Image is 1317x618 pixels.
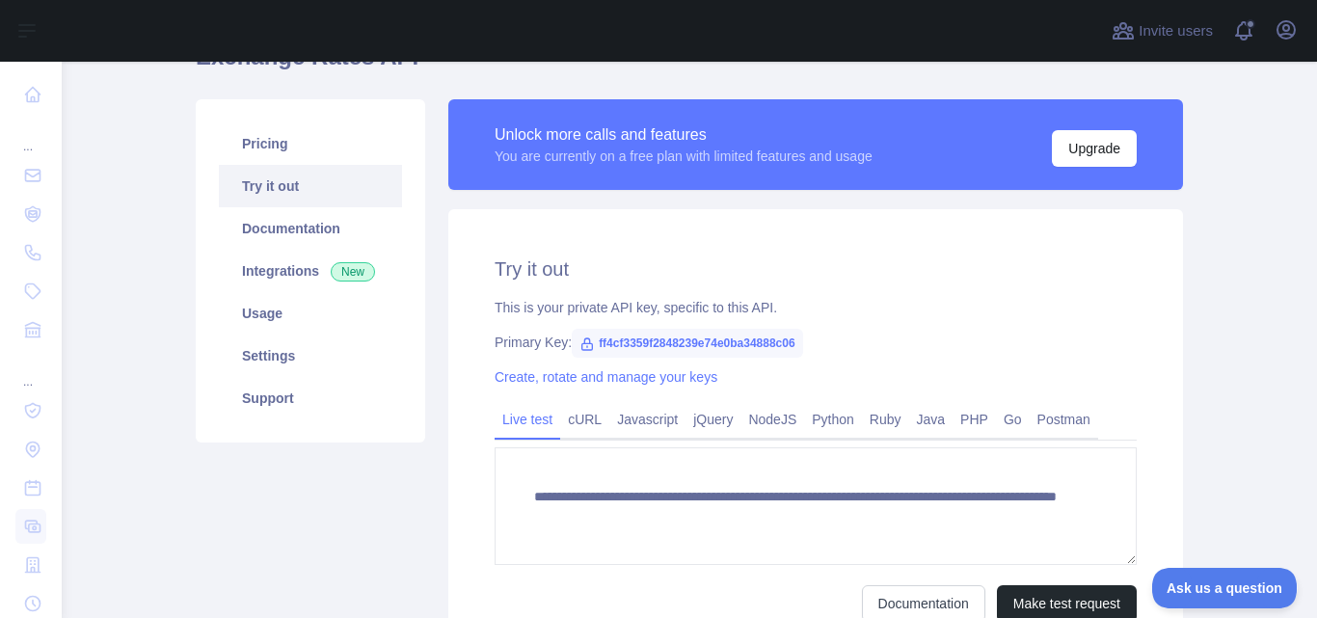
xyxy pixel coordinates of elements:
div: Primary Key: [495,333,1137,352]
a: Go [996,404,1030,435]
a: Java [909,404,954,435]
a: Integrations New [219,250,402,292]
a: Postman [1030,404,1098,435]
a: Settings [219,335,402,377]
button: Upgrade [1052,130,1137,167]
span: New [331,262,375,282]
div: Unlock more calls and features [495,123,873,147]
div: This is your private API key, specific to this API. [495,298,1137,317]
a: Documentation [219,207,402,250]
a: Usage [219,292,402,335]
h1: Exchange Rates API [196,41,1183,88]
a: Support [219,377,402,419]
div: ... [15,351,46,390]
a: Ruby [862,404,909,435]
a: Try it out [219,165,402,207]
a: jQuery [685,404,740,435]
div: ... [15,116,46,154]
button: Invite users [1108,15,1217,46]
a: Live test [495,404,560,435]
a: Javascript [609,404,685,435]
span: ff4cf3359f2848239e74e0ba34888c06 [572,329,803,358]
a: Create, rotate and manage your keys [495,369,717,385]
div: You are currently on a free plan with limited features and usage [495,147,873,166]
a: Pricing [219,122,402,165]
a: cURL [560,404,609,435]
a: NodeJS [740,404,804,435]
span: Invite users [1139,20,1213,42]
h2: Try it out [495,255,1137,282]
a: PHP [953,404,996,435]
a: Python [804,404,862,435]
iframe: Toggle Customer Support [1152,568,1298,608]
